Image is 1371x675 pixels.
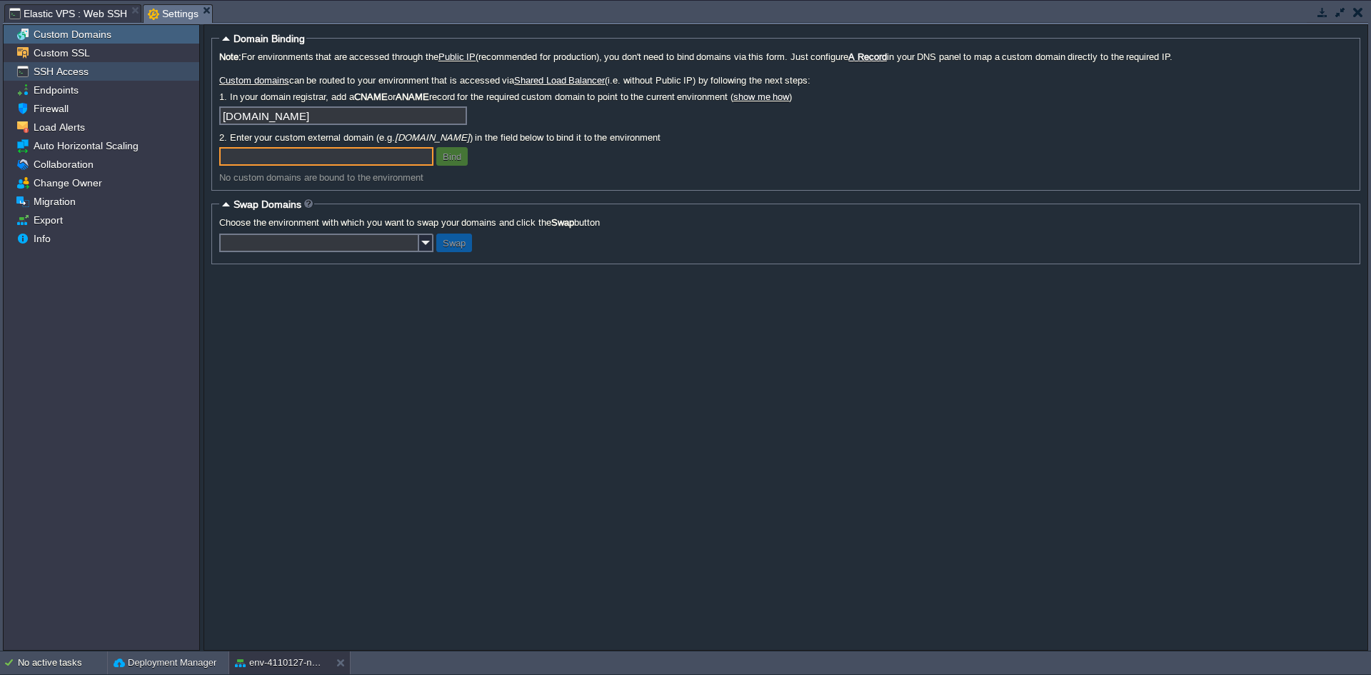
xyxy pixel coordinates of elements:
span: Domain Binding [233,33,305,44]
a: Custom domains [219,75,289,86]
a: Change Owner [31,176,104,189]
div: No active tasks [18,651,107,674]
a: Endpoints [31,84,81,96]
div: No custom domains are bound to the environment [219,172,1352,183]
a: Firewall [31,102,71,115]
label: For environments that are accessed through the (recommended for production), you don't need to bi... [219,51,1352,62]
button: Swap [438,236,470,249]
label: 2. Enter your custom external domain (e.g. ) in the field below to bind it to the environment [219,132,1352,143]
b: Swap [551,217,574,228]
a: Info [31,232,53,245]
b: CNAME [354,91,388,102]
label: 1. In your domain registrar, add a or record for the required custom domain to point to the curre... [219,91,1352,102]
button: Deployment Manager [114,656,216,670]
label: Choose the environment with which you want to swap your domains and click the button [219,217,1352,228]
a: Auto Horizontal Scaling [31,139,141,152]
b: ANAME [396,91,429,102]
a: A Record [848,51,887,62]
a: Custom Domains [31,28,114,41]
span: Swap Domains [233,199,301,210]
a: Load Alerts [31,121,87,134]
label: can be routed to your environment that is accessed via (i.e. without Public IP) by following the ... [219,75,1352,86]
span: Settings [148,5,199,23]
span: Elastic VPS : Web SSH [9,5,127,22]
button: env-4110127-new expertcloudconsulting site [235,656,325,670]
i: [DOMAIN_NAME] [395,132,470,143]
a: Custom SSL [31,46,92,59]
a: Migration [31,195,78,208]
a: Shared Load Balancer [514,75,605,86]
button: Bind [438,150,466,163]
a: Export [31,214,65,226]
a: Collaboration [31,158,96,171]
a: show me how [733,91,789,102]
a: SSH Access [31,65,91,78]
b: Note: [219,51,241,62]
a: Public IP [438,51,476,62]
